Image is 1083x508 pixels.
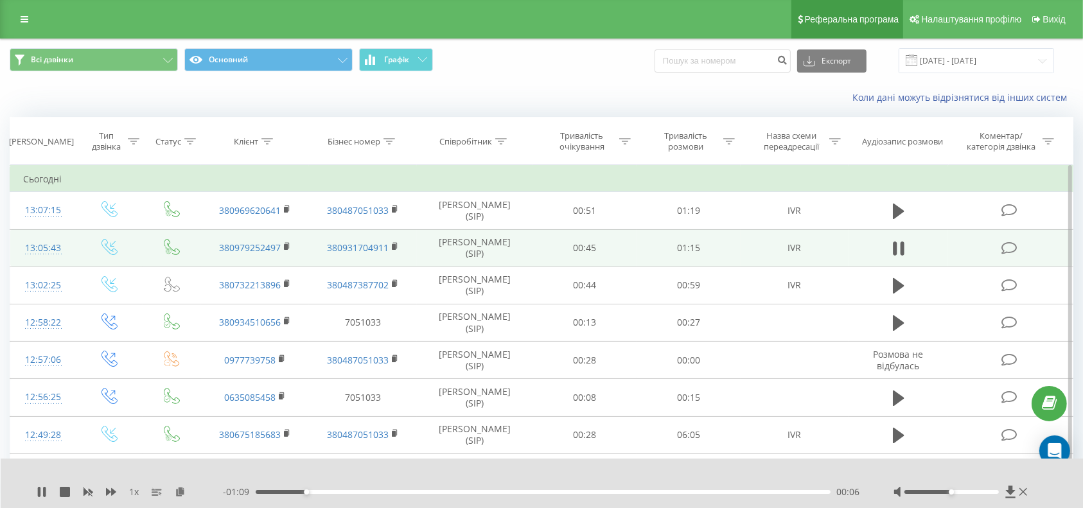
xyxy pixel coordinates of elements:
div: Accessibility label [304,489,309,495]
td: 01:19 [637,192,741,229]
a: 380487387702 [327,279,389,291]
a: 380969620641 [219,204,281,216]
div: Аудіозапис розмови [862,136,943,147]
div: 13:05:43 [23,236,64,261]
td: 00:15 [637,379,741,416]
div: [PERSON_NAME] [9,136,74,147]
td: 00:45 [533,229,637,267]
a: 380732213896 [219,279,281,291]
span: Всі дзвінки [31,55,73,65]
td: 06:05 [637,416,741,453]
a: 380931704911 [327,241,389,254]
td: IVR [741,229,849,267]
div: Accessibility label [949,489,955,495]
td: 00:42 [533,453,637,491]
span: 1 x [129,486,139,498]
div: Співробітник [439,136,492,147]
div: 12:49:28 [23,423,64,448]
td: 00:44 [533,267,637,304]
td: 7051033 [309,379,417,416]
td: IVR [741,192,849,229]
div: 13:02:25 [23,273,64,298]
span: 00:06 [837,486,860,498]
td: [PERSON_NAME] (SIP) [417,229,533,267]
div: Бізнес номер [328,136,380,147]
span: Графік [384,55,409,64]
a: 380487051033 [327,354,389,366]
td: 00:28 [533,342,637,379]
input: Пошук за номером [655,49,791,73]
a: 380487051033 [327,428,389,441]
td: IVR [741,267,849,304]
a: Коли дані можуть відрізнятися вiд інших систем [852,91,1073,103]
div: Open Intercom Messenger [1039,435,1070,466]
td: [PERSON_NAME] (SIP) [417,453,533,491]
td: 00:28 [533,416,637,453]
td: 7051033 [309,304,417,341]
div: 12:56:25 [23,385,64,410]
div: Тип дзвінка [88,130,125,152]
td: 00:08 [533,379,637,416]
td: [PERSON_NAME] (SIP) [417,416,533,453]
td: Сьогодні [10,166,1073,192]
td: 00:16 [637,453,741,491]
button: Графік [359,48,433,71]
td: [PERSON_NAME] (SIP) [417,192,533,229]
span: - 01:09 [223,486,256,498]
div: 12:58:22 [23,310,64,335]
td: 00:59 [637,267,741,304]
button: Експорт [797,49,867,73]
button: Всі дзвінки [10,48,178,71]
td: [PERSON_NAME] (SIP) [417,267,533,304]
div: Коментар/категорія дзвінка [964,130,1039,152]
td: 00:13 [533,304,637,341]
a: 380979252497 [219,241,281,254]
button: Основний [184,48,353,71]
div: 12:57:06 [23,347,64,372]
div: Тривалість розмови [651,130,720,152]
td: [PERSON_NAME] (SIP) [417,342,533,379]
a: 380934510656 [219,316,281,328]
td: [PERSON_NAME] (SIP) [417,379,533,416]
a: 380675185683 [219,428,281,441]
td: 00:51 [533,192,637,229]
a: 0977739758 [224,354,276,366]
span: Розмова не відбулась [874,348,924,372]
a: 380487051033 [327,204,389,216]
td: [PERSON_NAME] (SIP) [417,304,533,341]
div: Клієнт [234,136,258,147]
span: Реферальна програма [805,14,899,24]
td: IVR [741,416,849,453]
div: Тривалість очікування [547,130,616,152]
div: Статус [155,136,181,147]
span: Вихід [1043,14,1066,24]
td: 00:27 [637,304,741,341]
a: 0635085458 [224,391,276,403]
div: 13:07:15 [23,198,64,223]
td: 01:15 [637,229,741,267]
td: 7051033 [309,453,417,491]
div: Назва схеми переадресації [757,130,826,152]
td: 00:00 [637,342,741,379]
span: Налаштування профілю [921,14,1021,24]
